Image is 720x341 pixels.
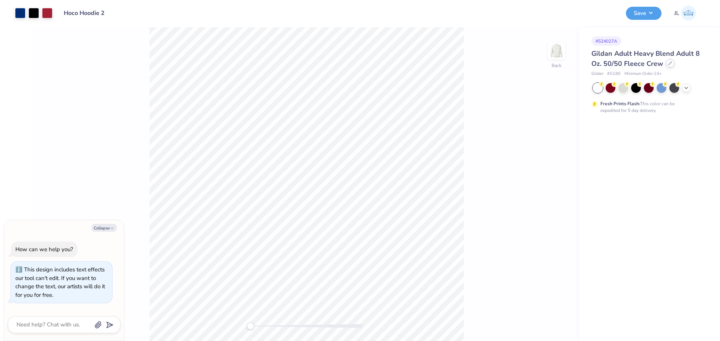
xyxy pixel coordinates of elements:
[91,224,117,232] button: Collapse
[549,43,564,58] img: Back
[247,322,254,330] div: Accessibility label
[671,6,699,21] a: JL
[591,36,621,46] div: # 524027A
[624,71,662,77] span: Minimum Order: 24 +
[681,6,696,21] img: Jerry Lascher
[58,6,113,21] input: Untitled Design
[674,9,679,18] span: JL
[15,246,73,253] div: How can we help you?
[607,71,621,77] span: # G180
[600,101,640,107] strong: Fresh Prints Flash:
[591,49,700,68] span: Gildan Adult Heavy Blend Adult 8 Oz. 50/50 Fleece Crew
[600,100,693,114] div: This color can be expedited for 5 day delivery.
[552,62,561,69] div: Back
[591,71,603,77] span: Gildan
[15,266,105,299] div: This design includes text effects our tool can't edit. If you want to change the text, our artist...
[626,7,661,20] button: Save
